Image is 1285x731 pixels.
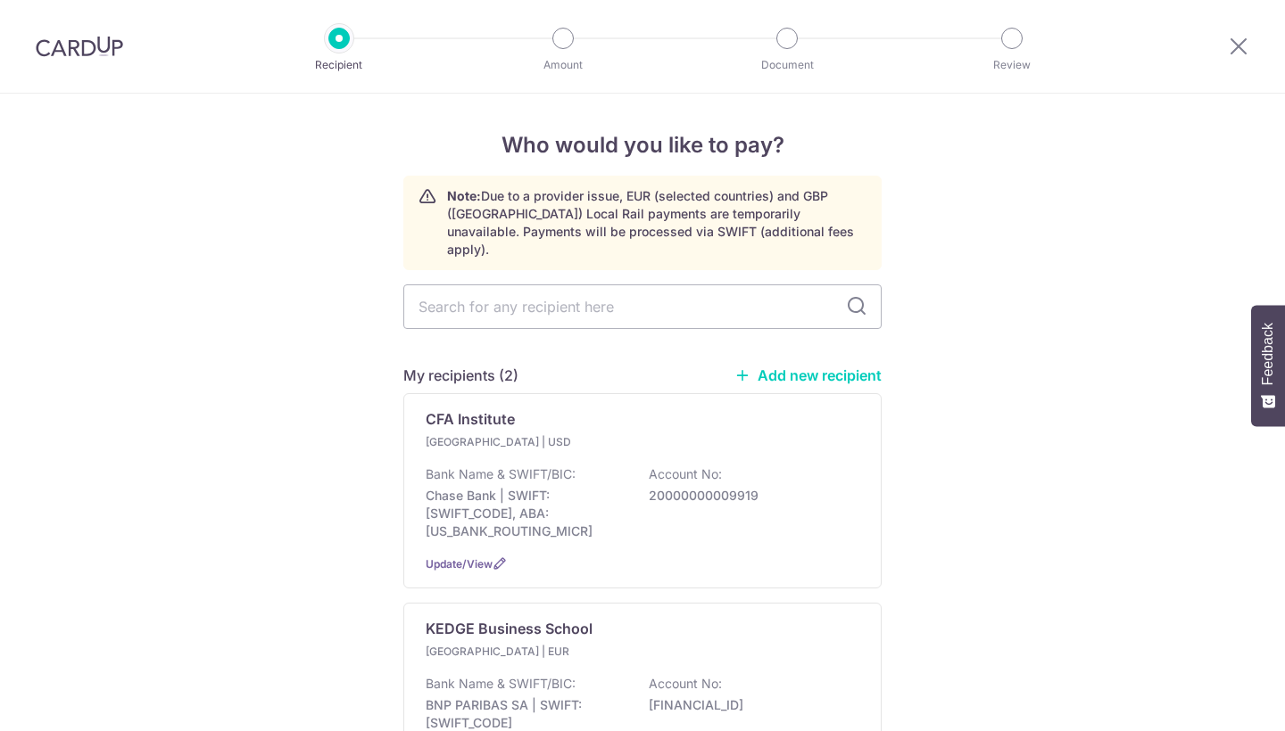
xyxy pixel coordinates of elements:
p: Review [946,56,1078,74]
p: [GEOGRAPHIC_DATA] | EUR [426,643,636,661]
p: [GEOGRAPHIC_DATA] | USD [426,433,636,451]
p: Account No: [649,675,722,693]
p: Bank Name & SWIFT/BIC: [426,675,576,693]
p: Chase Bank | SWIFT: [SWIFT_CODE], ABA: [US_BANK_ROUTING_MICR] [426,487,626,540]
h4: Who would you like to pay? [403,129,882,161]
p: Amount [497,56,629,74]
img: CardUp [36,36,123,57]
p: Due to a provider issue, EUR (selected countries) and GBP ([GEOGRAPHIC_DATA]) Local Rail payments... [447,187,866,259]
p: CFA Institute [426,408,515,430]
button: Feedback - Show survey [1251,305,1285,426]
p: KEDGE Business School [426,618,593,639]
p: 20000000009919 [649,487,849,505]
p: [FINANCIAL_ID] [649,696,849,714]
span: Feedback [1260,323,1276,385]
a: Add new recipient [734,366,882,384]
p: Bank Name & SWIFT/BIC: [426,465,576,483]
p: Recipient [273,56,405,74]
a: Update/View [426,557,493,571]
h5: My recipients (2) [403,365,518,386]
input: Search for any recipient here [403,284,882,329]
p: Account No: [649,465,722,483]
strong: Note: [447,188,481,203]
p: Document [721,56,853,74]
